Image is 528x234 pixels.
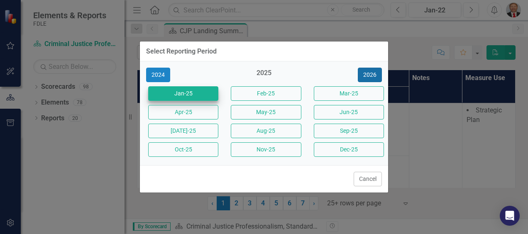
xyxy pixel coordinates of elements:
[314,124,384,138] button: Sep-25
[314,142,384,157] button: Dec-25
[146,48,217,55] div: Select Reporting Period
[229,68,299,82] div: 2025
[231,142,301,157] button: Nov-25
[231,86,301,101] button: Feb-25
[148,124,218,138] button: [DATE]-25
[358,68,382,82] button: 2026
[500,206,520,226] div: Open Intercom Messenger
[148,86,218,101] button: Jan-25
[148,142,218,157] button: Oct-25
[354,172,382,186] button: Cancel
[231,124,301,138] button: Aug-25
[148,105,218,119] button: Apr-25
[314,86,384,101] button: Mar-25
[314,105,384,119] button: Jun-25
[231,105,301,119] button: May-25
[146,68,170,82] button: 2024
